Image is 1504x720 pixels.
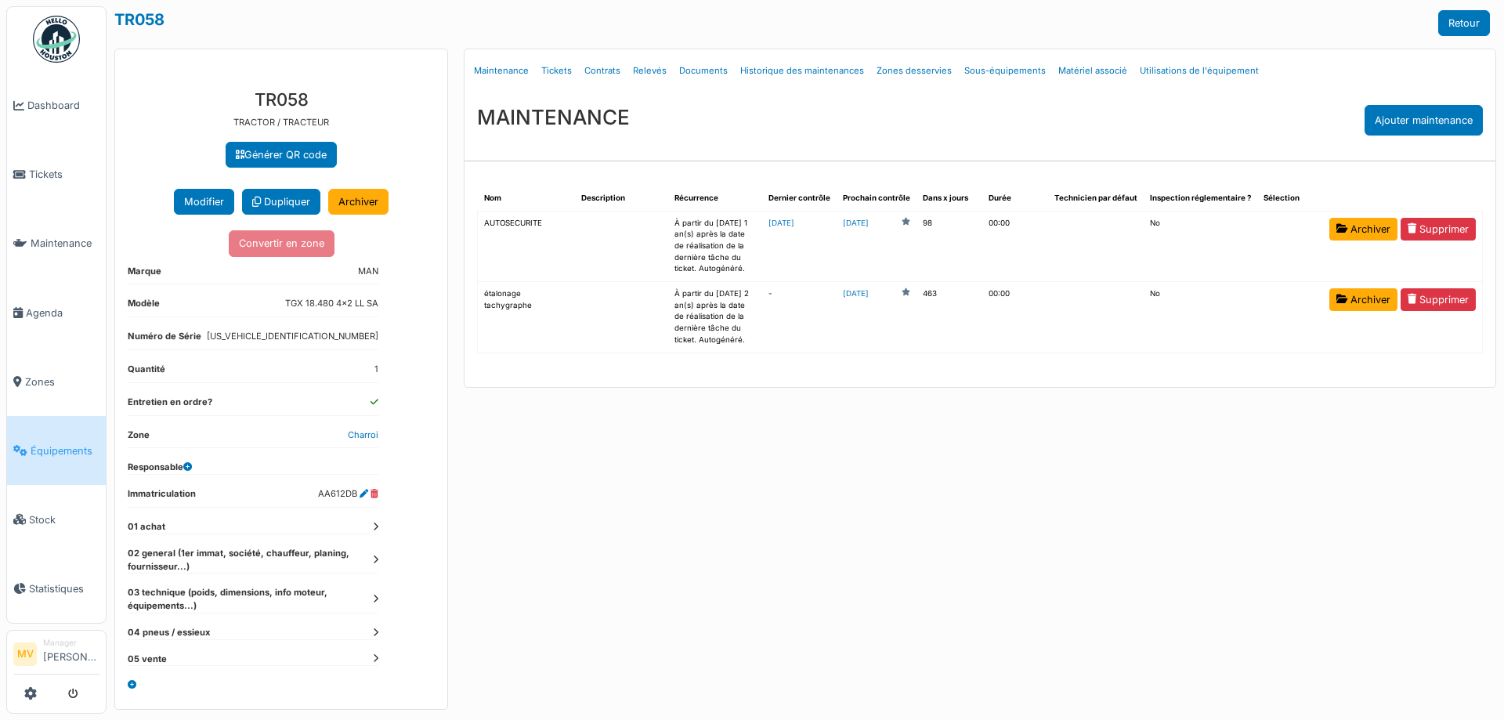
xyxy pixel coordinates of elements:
[128,89,435,110] h3: TR058
[668,211,762,281] td: À partir du [DATE] 1 an(s) après la date de réalisation de la dernière tâche du ticket. Autogénéré.
[128,116,435,129] p: TRACTOR / TRACTEUR
[1365,105,1483,136] div: Ajouter maintenance
[478,282,575,353] td: étalonage tachygraphe
[575,186,669,211] th: Description
[1133,52,1265,89] a: Utilisations de l'équipement
[7,347,106,416] a: Zones
[7,554,106,623] a: Statistiques
[226,142,337,168] a: Générer QR code
[1144,186,1257,211] th: Inspection réglementaire ?
[958,52,1052,89] a: Sous-équipements
[1329,288,1397,311] a: Archiver
[578,52,627,89] a: Contrats
[13,642,37,666] li: MV
[668,282,762,353] td: À partir du [DATE] 2 an(s) après la date de réalisation de la dernière tâche du ticket. Autogénéré.
[27,98,99,113] span: Dashboard
[328,189,389,215] a: Archiver
[7,485,106,554] a: Stock
[43,637,99,649] div: Manager
[174,189,234,215] button: Modifier
[1401,218,1476,241] a: Supprimer
[128,396,212,415] dt: Entretien en ordre?
[673,52,734,89] a: Documents
[348,429,378,440] a: Charroi
[1048,186,1144,211] th: Technicien par défaut
[982,282,1048,353] td: 00:00
[128,653,378,666] dt: 05 vente
[627,52,673,89] a: Relevés
[128,586,378,613] dt: 03 technique (poids, dimensions, info moteur, équipements...)
[285,297,378,310] dd: TGX 18.480 4x2 LL SA
[128,461,192,474] dt: Responsable
[128,363,165,382] dt: Quantité
[242,189,320,215] a: Dupliquer
[7,140,106,209] a: Tickets
[29,512,99,527] span: Stock
[43,637,99,671] li: [PERSON_NAME]
[31,236,99,251] span: Maintenance
[1150,289,1160,298] span: translation missing: fr.shared.no
[33,16,80,63] img: Badge_color-CXgf-gQk.svg
[843,288,869,300] a: [DATE]
[535,52,578,89] a: Tickets
[7,71,106,140] a: Dashboard
[768,219,794,227] a: [DATE]
[668,186,762,211] th: Récurrence
[843,218,869,230] a: [DATE]
[7,416,106,485] a: Équipements
[13,637,99,675] a: MV Manager[PERSON_NAME]
[128,265,161,284] dt: Marque
[7,278,106,347] a: Agenda
[318,487,378,501] dd: AA612DB
[29,167,99,182] span: Tickets
[31,443,99,458] span: Équipements
[870,52,958,89] a: Zones desservies
[7,209,106,278] a: Maintenance
[478,211,575,281] td: AUTOSECURITE
[982,186,1048,211] th: Durée
[128,330,201,349] dt: Numéro de Série
[916,211,982,281] td: 98
[128,429,150,448] dt: Zone
[1329,218,1397,241] a: Archiver
[128,547,378,573] dt: 02 general (1er immat, société, chauffeur, planing, fournisseur...)
[1438,10,1490,36] a: Retour
[128,520,378,534] dt: 01 achat
[477,105,630,129] h3: MAINTENANCE
[837,186,916,211] th: Prochain contrôle
[128,487,196,507] dt: Immatriculation
[114,10,164,29] a: TR058
[29,581,99,596] span: Statistiques
[916,186,982,211] th: Dans x jours
[1257,186,1323,211] th: Sélection
[762,282,837,353] td: -
[1052,52,1133,89] a: Matériel associé
[374,363,378,376] dd: 1
[762,186,837,211] th: Dernier contrôle
[1401,288,1476,311] a: Supprimer
[478,186,575,211] th: Nom
[358,265,378,278] dd: MAN
[26,306,99,320] span: Agenda
[25,374,99,389] span: Zones
[128,626,378,639] dt: 04 pneus / essieux
[734,52,870,89] a: Historique des maintenances
[468,52,535,89] a: Maintenance
[128,297,160,317] dt: Modèle
[1150,219,1160,227] span: translation missing: fr.shared.no
[982,211,1048,281] td: 00:00
[916,282,982,353] td: 463
[207,330,378,343] dd: [US_VEHICLE_IDENTIFICATION_NUMBER]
